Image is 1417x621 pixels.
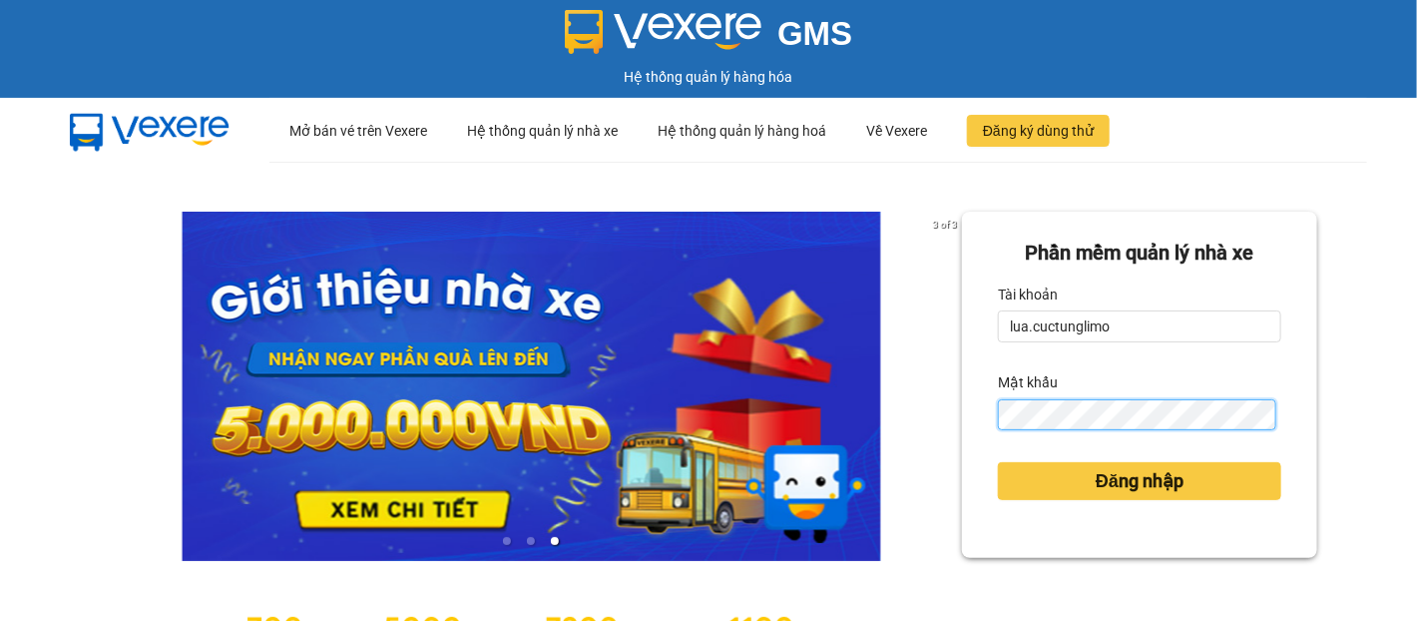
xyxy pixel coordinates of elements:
[527,537,535,545] li: slide item 2
[927,212,962,238] p: 3 of 3
[998,238,1281,269] div: Phần mềm quản lý nhà xe
[50,98,249,164] img: mbUUG5Q.png
[998,462,1281,500] button: Đăng nhập
[5,66,1412,88] div: Hệ thống quản lý hàng hóa
[866,99,927,163] div: Về Vexere
[998,399,1276,431] input: Mật khẩu
[503,537,511,545] li: slide item 1
[983,120,1094,142] span: Đăng ký dùng thử
[998,366,1058,398] label: Mật khẩu
[289,99,427,163] div: Mở bán vé trên Vexere
[967,115,1110,147] button: Đăng ký dùng thử
[565,10,762,54] img: logo 2
[934,212,962,561] button: next slide / item
[551,537,559,545] li: slide item 3
[658,99,826,163] div: Hệ thống quản lý hàng hoá
[998,310,1281,342] input: Tài khoản
[565,30,853,46] a: GMS
[100,212,128,561] button: previous slide / item
[998,279,1058,310] label: Tài khoản
[1096,467,1183,495] span: Đăng nhập
[777,15,852,52] span: GMS
[467,99,618,163] div: Hệ thống quản lý nhà xe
